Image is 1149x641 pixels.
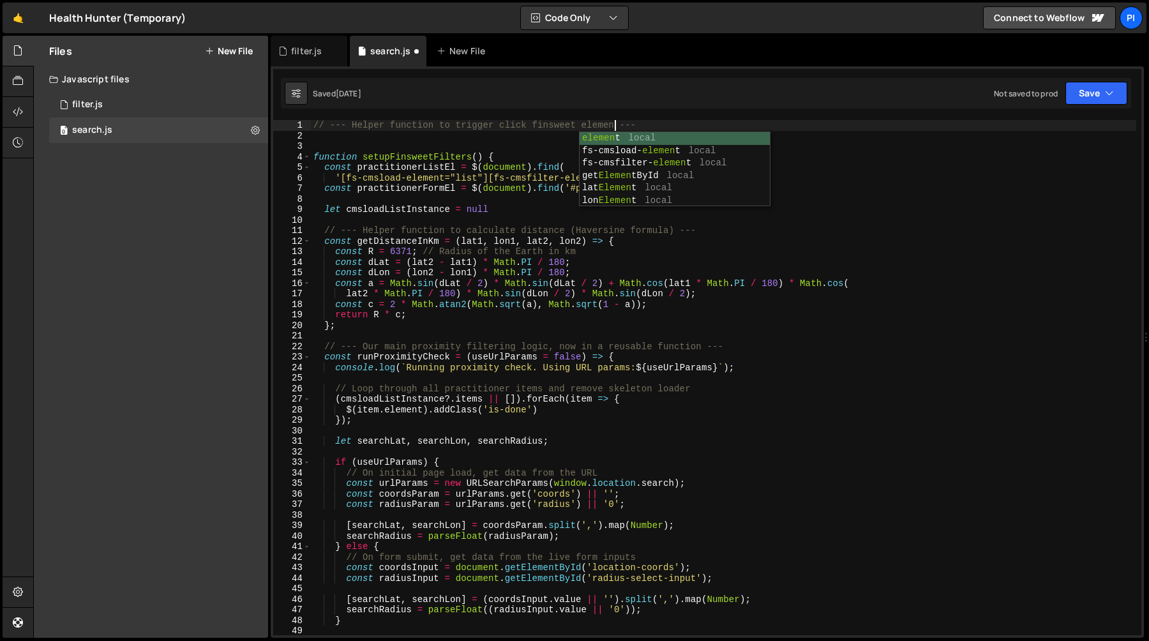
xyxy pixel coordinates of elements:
[273,225,311,236] div: 11
[273,394,311,405] div: 27
[273,405,311,416] div: 28
[273,152,311,163] div: 4
[273,426,311,437] div: 30
[336,88,361,99] div: [DATE]
[273,415,311,426] div: 29
[273,257,311,268] div: 14
[3,3,34,33] a: 🤙
[273,120,311,131] div: 1
[1065,82,1127,105] button: Save
[273,342,311,352] div: 22
[273,605,311,615] div: 47
[273,541,311,552] div: 41
[437,45,490,57] div: New File
[291,45,322,57] div: filter.js
[273,478,311,489] div: 35
[273,489,311,500] div: 36
[273,204,311,215] div: 9
[273,141,311,152] div: 3
[273,352,311,363] div: 23
[370,45,410,57] div: search.js
[49,44,72,58] h2: Files
[273,310,311,320] div: 19
[273,573,311,584] div: 44
[273,510,311,521] div: 38
[273,278,311,289] div: 16
[273,468,311,479] div: 34
[273,552,311,563] div: 42
[273,363,311,373] div: 24
[49,92,268,117] div: 16494/44708.js
[273,520,311,531] div: 39
[49,10,186,26] div: Health Hunter (Temporary)
[983,6,1116,29] a: Connect to Webflow
[273,447,311,458] div: 32
[72,124,112,136] div: search.js
[273,594,311,605] div: 46
[273,236,311,247] div: 12
[1120,6,1143,29] a: Pi
[34,66,268,92] div: Javascript files
[273,436,311,447] div: 31
[273,384,311,395] div: 26
[273,584,311,594] div: 45
[273,194,311,205] div: 8
[273,499,311,510] div: 37
[313,88,361,99] div: Saved
[273,215,311,226] div: 10
[273,173,311,184] div: 6
[273,183,311,194] div: 7
[273,289,311,299] div: 17
[273,373,311,384] div: 25
[273,268,311,278] div: 15
[60,126,68,137] span: 0
[72,99,103,110] div: filter.js
[273,331,311,342] div: 21
[273,299,311,310] div: 18
[273,626,311,637] div: 49
[273,246,311,257] div: 13
[273,615,311,626] div: 48
[273,457,311,468] div: 33
[205,46,253,56] button: New File
[273,562,311,573] div: 43
[273,162,311,173] div: 5
[521,6,628,29] button: Code Only
[273,320,311,331] div: 20
[49,117,268,143] div: 16494/45041.js
[273,531,311,542] div: 40
[994,88,1058,99] div: Not saved to prod
[273,131,311,142] div: 2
